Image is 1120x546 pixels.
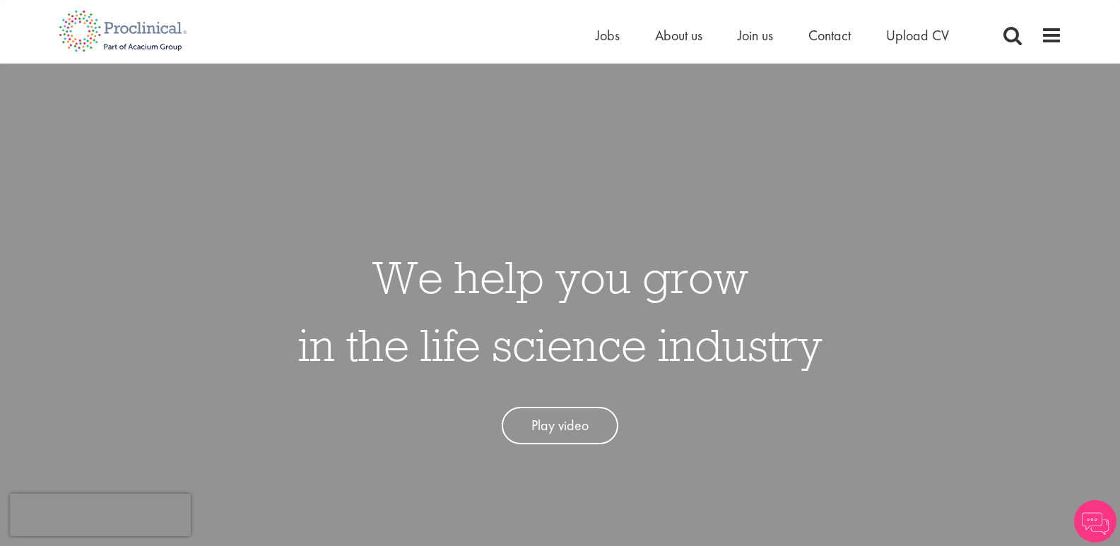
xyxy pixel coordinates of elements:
[655,26,702,44] a: About us
[596,26,620,44] a: Jobs
[298,243,823,379] h1: We help you grow in the life science industry
[502,407,618,444] a: Play video
[738,26,773,44] a: Join us
[1074,500,1116,542] img: Chatbot
[808,26,851,44] a: Contact
[886,26,949,44] a: Upload CV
